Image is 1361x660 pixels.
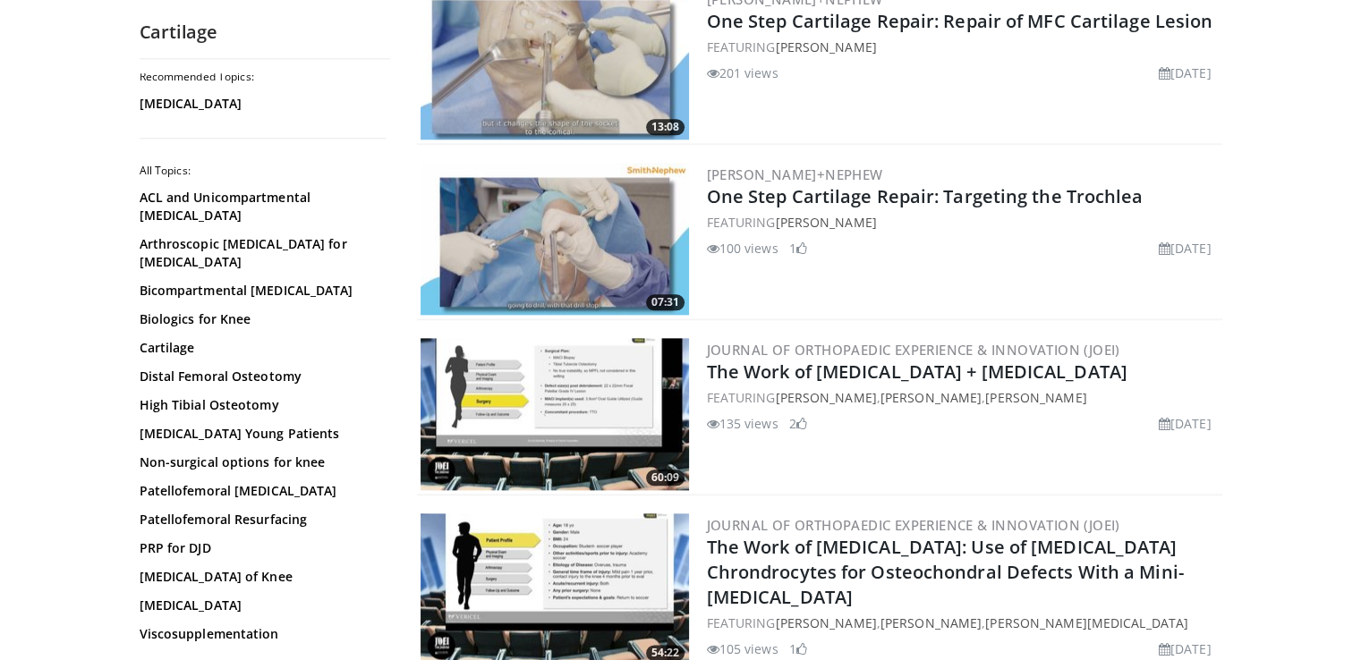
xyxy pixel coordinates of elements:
[140,425,381,443] a: [MEDICAL_DATA] Young Patients
[140,189,381,224] a: ACL and Unicompartmental [MEDICAL_DATA]
[1159,639,1212,658] li: [DATE]
[140,70,386,84] h2: Recommended Topics:
[789,414,807,433] li: 2
[140,482,381,500] a: Patellofemoral [MEDICAL_DATA]
[140,368,381,385] a: Distal Femoral Osteotomy
[140,164,386,178] h2: All Topics:
[140,235,381,271] a: Arthroscopic [MEDICAL_DATA] for [MEDICAL_DATA]
[140,625,381,643] a: Viscosupplementation
[646,294,685,310] span: 07:31
[140,282,381,300] a: Bicompartmental [MEDICAL_DATA]
[1159,239,1212,258] li: [DATE]
[140,21,390,44] h2: Cartilage
[707,9,1213,33] a: One Step Cartilage Repair: Repair of MFC Cartilage Lesion
[707,63,778,82] li: 201 views
[421,338,689,490] a: 60:09
[707,414,778,433] li: 135 views
[140,511,381,529] a: Patellofemoral Resurfacing
[140,396,381,414] a: High Tibial Osteotomy
[707,613,1219,632] div: FEATURING , ,
[775,214,876,231] a: [PERSON_NAME]
[140,339,381,357] a: Cartilage
[707,535,1184,609] a: The Work of [MEDICAL_DATA]: Use of [MEDICAL_DATA] Chrondrocytes for Osteochondral Defects With a ...
[775,614,876,631] a: [PERSON_NAME]
[421,338,689,490] img: f32c47f0-6607-4809-8a8b-61b8a9a68961.300x170_q85_crop-smart_upscale.jpg
[707,213,1219,232] div: FEATURING
[707,165,883,183] a: [PERSON_NAME]+Nephew
[421,163,689,315] a: 07:31
[707,388,1219,407] div: FEATURING , ,
[140,95,381,113] a: [MEDICAL_DATA]
[985,614,1188,631] a: [PERSON_NAME][MEDICAL_DATA]
[707,360,1127,384] a: The Work of [MEDICAL_DATA] + [MEDICAL_DATA]
[707,38,1219,56] div: FEATURING
[789,639,807,658] li: 1
[789,239,807,258] li: 1
[421,163,689,315] img: 3b7ba7c4-bc6e-4794-bdea-a58eff7c6276.300x170_q85_crop-smart_upscale.jpg
[775,389,876,406] a: [PERSON_NAME]
[985,389,1086,406] a: [PERSON_NAME]
[646,119,685,135] span: 13:08
[880,389,982,406] a: [PERSON_NAME]
[140,597,381,614] a: [MEDICAL_DATA]
[646,470,685,486] span: 60:09
[707,341,1120,359] a: Journal of Orthopaedic Experience & Innovation (JOEI)
[707,184,1144,208] a: One Step Cartilage Repair: Targeting the Trochlea
[707,639,778,658] li: 105 views
[775,38,876,55] a: [PERSON_NAME]
[140,568,381,586] a: [MEDICAL_DATA] of Knee
[1159,414,1212,433] li: [DATE]
[1159,63,1212,82] li: [DATE]
[140,310,381,328] a: Biologics for Knee
[880,614,982,631] a: [PERSON_NAME]
[707,516,1120,534] a: Journal of Orthopaedic Experience & Innovation (JOEI)
[707,239,778,258] li: 100 views
[140,453,381,471] a: Non-surgical options for knee
[140,539,381,557] a: PRP for DJD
